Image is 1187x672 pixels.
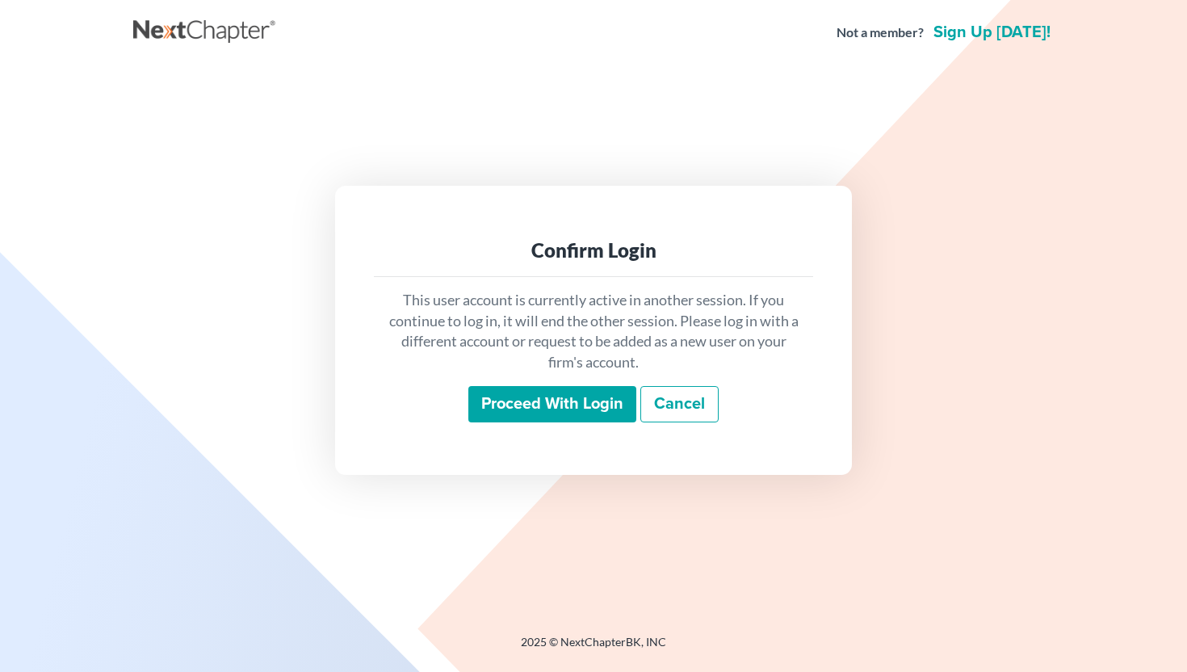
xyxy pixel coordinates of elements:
p: This user account is currently active in another session. If you continue to log in, it will end ... [387,290,800,373]
input: Proceed with login [468,386,636,423]
a: Cancel [640,386,719,423]
strong: Not a member? [837,23,924,42]
div: Confirm Login [387,237,800,263]
a: Sign up [DATE]! [930,24,1054,40]
div: 2025 © NextChapterBK, INC [133,634,1054,663]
